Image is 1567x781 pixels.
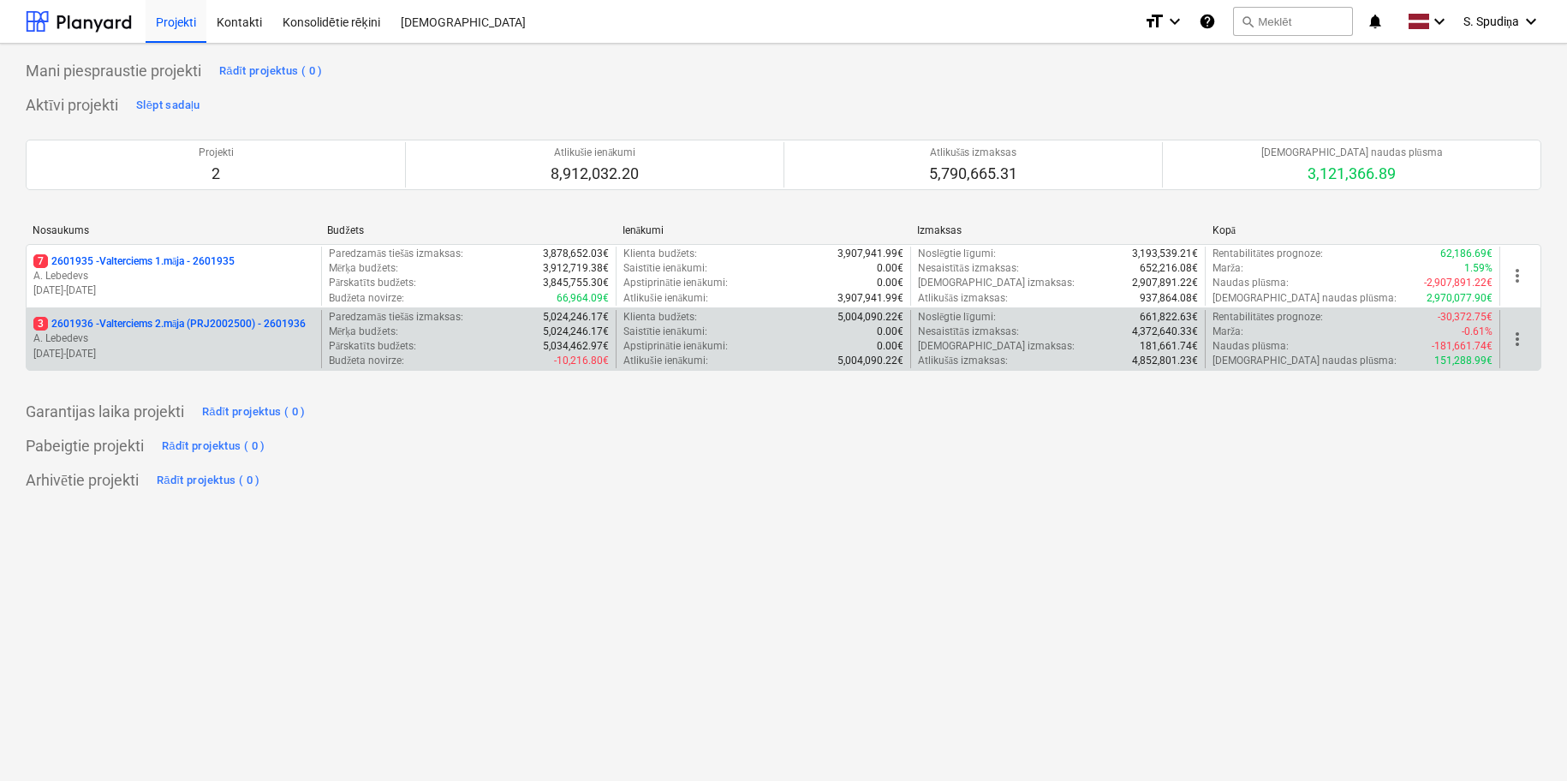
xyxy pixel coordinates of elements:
[1132,276,1198,290] p: 2,907,891.22€
[329,261,398,276] p: Mērķa budžets :
[1521,11,1541,32] i: keyboard_arrow_down
[918,276,1075,290] p: [DEMOGRAPHIC_DATA] izmaksas :
[551,146,639,160] p: Atlikušie ienākumi
[199,146,234,160] p: Projekti
[1464,261,1493,276] p: 1.59%
[329,339,416,354] p: Pārskatīts budžets :
[26,95,118,116] p: Aktīvi projekti
[557,291,609,306] p: 66,964.09€
[918,291,1008,306] p: Atlikušās izmaksas :
[543,339,609,354] p: 5,034,462.97€
[33,254,235,269] p: 2601935 - Valterciems 1.māja - 2601935
[1140,310,1198,325] p: 661,822.63€
[623,310,697,325] p: Klienta budžets :
[1132,325,1198,339] p: 4,372,640.33€
[918,247,996,261] p: Noslēgtie līgumi :
[1507,265,1528,286] span: more_vert
[877,339,903,354] p: 0.00€
[1199,11,1216,32] i: Zināšanu pamats
[327,224,608,237] div: Budžets
[1212,325,1243,339] p: Marža :
[837,354,903,368] p: 5,004,090.22€
[623,291,708,306] p: Atlikušie ienākumi :
[1367,11,1384,32] i: notifications
[136,96,200,116] div: Slēpt sadaļu
[152,467,265,494] button: Rādīt projektus ( 0 )
[26,470,139,491] p: Arhivētie projekti
[199,164,234,184] p: 2
[877,261,903,276] p: 0.00€
[1144,11,1165,32] i: format_size
[329,291,404,306] p: Budžeta novirze :
[1212,247,1323,261] p: Rentabilitātes prognoze :
[1462,325,1493,339] p: -0.61%
[554,354,609,368] p: -10,216.80€
[33,317,48,331] span: 3
[132,92,205,119] button: Slēpt sadaļu
[329,276,416,290] p: Pārskatīts budžets :
[918,354,1008,368] p: Atlikušās izmaksas :
[1507,329,1528,349] span: more_vert
[329,310,463,325] p: Paredzamās tiešās izmaksas :
[219,62,323,81] div: Rādīt projektus ( 0 )
[1440,247,1493,261] p: 62,186.69€
[543,247,609,261] p: 3,878,652.03€
[1132,354,1198,368] p: 4,852,801.23€
[215,57,327,85] button: Rādīt projektus ( 0 )
[329,354,404,368] p: Budžeta novirze :
[543,325,609,339] p: 5,024,246.17€
[33,254,48,268] span: 7
[1481,699,1567,781] iframe: Chat Widget
[1261,164,1443,184] p: 3,121,366.89
[157,471,260,491] div: Rādīt projektus ( 0 )
[33,269,314,283] p: A. Lebedevs
[1212,276,1289,290] p: Naudas plūsma :
[1140,339,1198,354] p: 181,661.74€
[26,402,184,422] p: Garantijas laika projekti
[1132,247,1198,261] p: 3,193,539.21€
[1212,339,1289,354] p: Naudas plūsma :
[329,247,463,261] p: Paredzamās tiešās izmaksas :
[623,224,903,237] div: Ienākumi
[33,224,313,236] div: Nosaukums
[623,276,728,290] p: Apstiprinātie ienākumi :
[837,291,903,306] p: 3,907,941.99€
[1432,339,1493,354] p: -181,661.74€
[551,164,639,184] p: 8,912,032.20
[543,310,609,325] p: 5,024,246.17€
[33,283,314,298] p: [DATE] - [DATE]
[1261,146,1443,160] p: [DEMOGRAPHIC_DATA] naudas plūsma
[1212,291,1397,306] p: [DEMOGRAPHIC_DATA] naudas plūsma :
[837,247,903,261] p: 3,907,941.99€
[837,310,903,325] p: 5,004,090.22€
[33,254,314,298] div: 72601935 -Valterciems 1.māja - 2601935A. Lebedevs[DATE]-[DATE]
[623,325,707,339] p: Saistītie ienākumi :
[929,146,1017,160] p: Atlikušās izmaksas
[202,402,306,422] div: Rādīt projektus ( 0 )
[329,325,398,339] p: Mērķa budžets :
[33,317,306,331] p: 2601936 - Valterciems 2.māja (PRJ2002500) - 2601936
[1165,11,1185,32] i: keyboard_arrow_down
[162,437,265,456] div: Rādīt projektus ( 0 )
[1140,291,1198,306] p: 937,864.08€
[1233,7,1353,36] button: Meklēt
[1463,15,1519,29] span: S. Spudiņa
[917,224,1198,236] div: Izmaksas
[1424,276,1493,290] p: -2,907,891.22€
[918,325,1019,339] p: Nesaistītās izmaksas :
[1429,11,1450,32] i: keyboard_arrow_down
[543,276,609,290] p: 3,845,755.30€
[33,331,314,346] p: A. Lebedevs
[33,347,314,361] p: [DATE] - [DATE]
[623,339,728,354] p: Apstiprinātie ienākumi :
[918,339,1075,354] p: [DEMOGRAPHIC_DATA] izmaksas :
[623,261,707,276] p: Saistītie ienākumi :
[1140,261,1198,276] p: 652,216.08€
[26,436,144,456] p: Pabeigtie projekti
[623,354,708,368] p: Atlikušie ienākumi :
[198,398,310,426] button: Rādīt projektus ( 0 )
[929,164,1017,184] p: 5,790,665.31
[33,317,314,361] div: 32601936 -Valterciems 2.māja (PRJ2002500) - 2601936A. Lebedevs[DATE]-[DATE]
[1434,354,1493,368] p: 151,288.99€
